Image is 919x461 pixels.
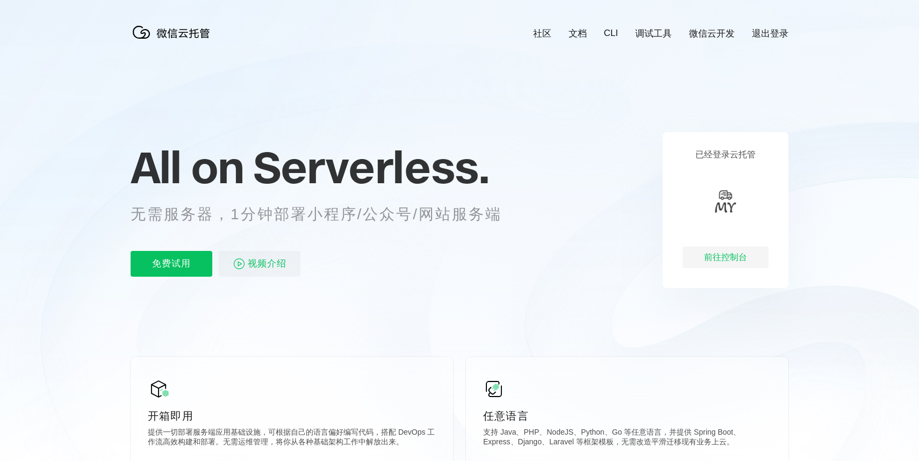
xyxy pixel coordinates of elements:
a: 调试工具 [635,27,672,40]
a: CLI [604,28,618,39]
div: 前往控制台 [683,247,769,268]
span: 视频介绍 [248,251,286,277]
p: 任意语言 [483,408,771,423]
img: 微信云托管 [131,21,217,43]
img: video_play.svg [233,257,246,270]
a: 微信云开发 [689,27,735,40]
a: 社区 [533,27,551,40]
p: 开箱即用 [148,408,436,423]
p: 支持 Java、PHP、NodeJS、Python、Go 等任意语言，并提供 Spring Boot、Express、Django、Laravel 等框架模板，无需改造平滑迁移现有业务上云。 [483,428,771,449]
p: 提供一切部署服务端应用基础设施，可根据自己的语言偏好编写代码，搭配 DevOps 工作流高效构建和部署。无需运维管理，将你从各种基础架构工作中解放出来。 [148,428,436,449]
a: 文档 [569,27,587,40]
span: Serverless. [253,140,489,194]
span: All on [131,140,243,194]
a: 微信云托管 [131,35,217,45]
p: 已经登录云托管 [695,149,756,161]
a: 退出登录 [752,27,788,40]
p: 无需服务器，1分钟部署小程序/公众号/网站服务端 [131,204,522,225]
p: 免费试用 [131,251,212,277]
